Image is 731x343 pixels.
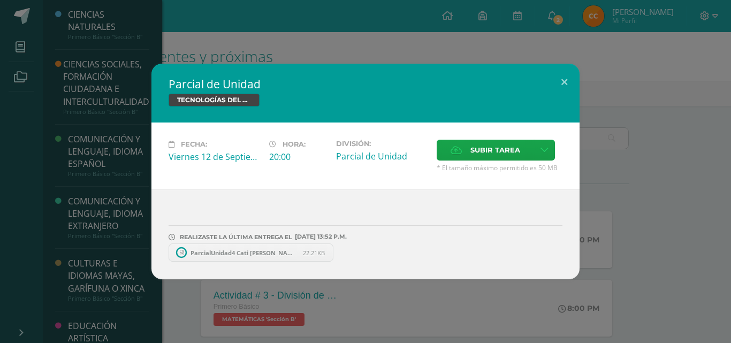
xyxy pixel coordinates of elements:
[169,94,260,106] span: TECNOLOGÍAS DEL APRENDIZAJE Y LA COMUNICACIÓN
[437,163,562,172] span: * El tamaño máximo permitido es 50 MB
[303,249,325,257] span: 22.21KB
[180,233,292,241] span: REALIZASTE LA ÚLTIMA ENTREGA EL
[169,77,562,92] h2: Parcial de Unidad
[336,150,428,162] div: Parcial de Unidad
[181,140,207,148] span: Fecha:
[269,151,328,163] div: 20:00
[336,140,428,148] label: División:
[470,140,520,160] span: Subir tarea
[169,243,333,262] a: ParcialUnidad4 Cati [PERSON_NAME] Cosigusa.docx 22.21KB
[549,64,580,100] button: Close (Esc)
[169,151,261,163] div: Viernes 12 de Septiembre
[185,249,303,257] span: ParcialUnidad4 Cati [PERSON_NAME] Cosigusa.docx
[283,140,306,148] span: Hora:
